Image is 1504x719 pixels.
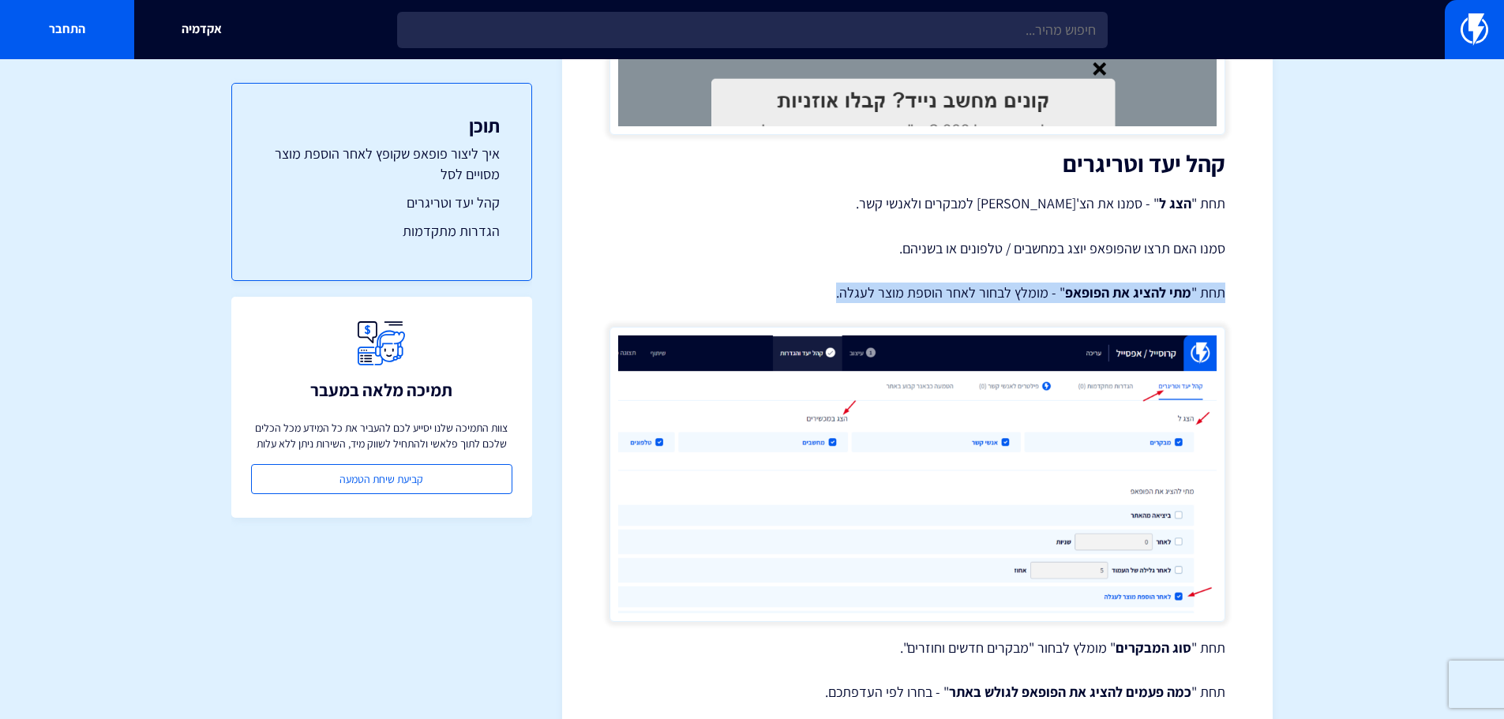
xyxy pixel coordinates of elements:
h3: תמיכה מלאה במעבר [310,380,452,399]
strong: סוג המבקרים [1116,638,1191,657]
a: איך ליצור פופאפ שקופץ לאחר הוספת מוצר מסויים לסל [264,144,500,184]
strong: כמה פעמים להציג את הפופאפ לגולש באתר [949,683,1191,701]
p: צוות התמיכה שלנו יסייע לכם להעביר את כל המידע מכל הכלים שלכם לתוך פלאשי ולהתחיל לשווק מיד, השירות... [251,420,512,451]
p: סמנו האם תרצו שהפופאפ יוצג במחשבים / טלפונים או בשניהם. [609,238,1225,259]
p: תחת " " - מומלץ לבחור לאחר הוספת מוצר לעגלה. [609,283,1225,303]
p: תחת " " - סמנו את הצ'[PERSON_NAME] למבקרים ולאנשי קשר. [609,193,1225,215]
a: קהל יעד וטריגרים [264,193,500,213]
strong: הצג ל [1159,194,1191,212]
h3: תוכן [264,115,500,136]
input: חיפוש מהיר... [397,12,1108,48]
a: קביעת שיחת הטמעה [251,464,512,494]
p: תחת " " מומלץ לבחור "מבקרים חדשים וחוזרים". [609,638,1225,658]
p: תחת " " - בחרו לפי העדפתכם. [609,682,1225,702]
h2: קהל יעד וטריגרים [609,151,1225,177]
a: הגדרות מתקדמות [264,221,500,242]
strong: מתי להציג את הפופאפ [1065,283,1191,301]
